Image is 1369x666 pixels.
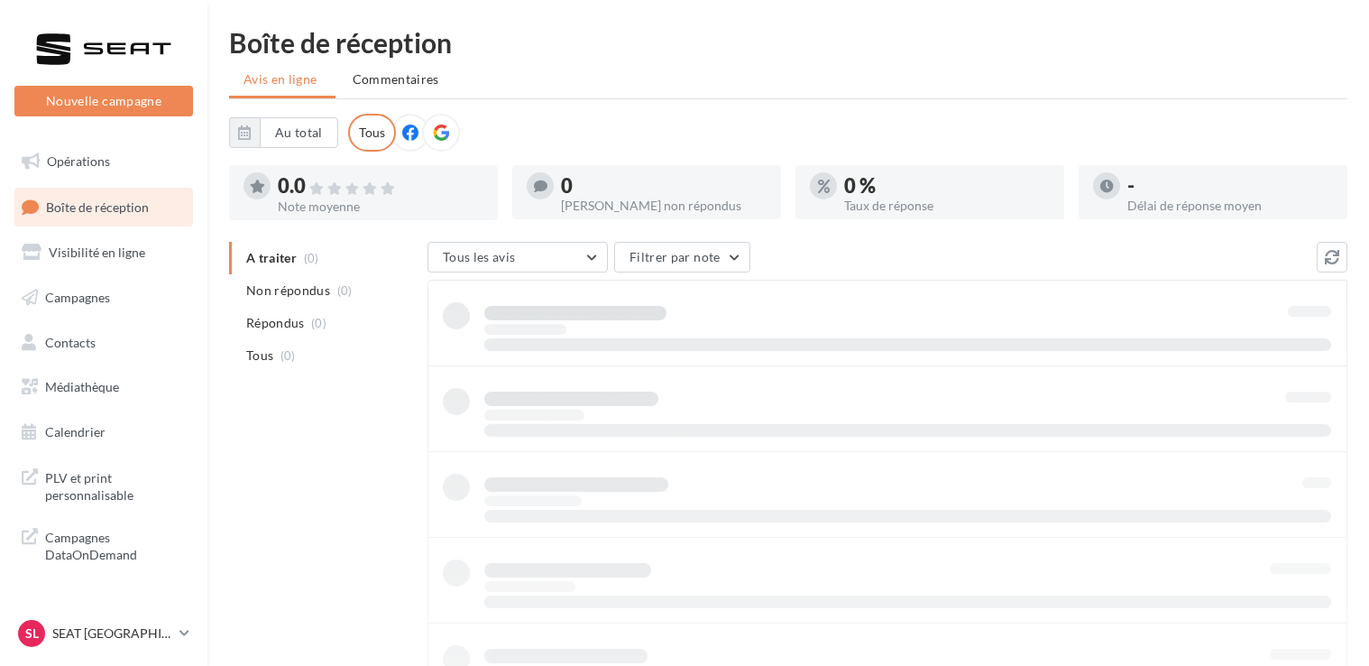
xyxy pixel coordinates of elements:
[11,518,197,571] a: Campagnes DataOnDemand
[49,245,145,260] span: Visibilité en ligne
[278,176,483,197] div: 0.0
[311,316,326,330] span: (0)
[45,379,119,394] span: Médiathèque
[260,117,338,148] button: Au total
[45,466,186,504] span: PLV et print personnalisable
[46,199,149,214] span: Boîte de réception
[1127,199,1333,212] div: Délai de réponse moyen
[278,200,483,213] div: Note moyenne
[353,71,439,87] span: Commentaires
[11,234,197,272] a: Visibilité en ligne
[45,525,186,564] span: Campagnes DataOnDemand
[246,314,305,332] span: Répondus
[45,290,110,305] span: Campagnes
[561,199,767,212] div: [PERSON_NAME] non répondus
[11,368,197,406] a: Médiathèque
[11,279,197,317] a: Campagnes
[844,199,1050,212] div: Taux de réponse
[11,458,197,512] a: PLV et print personnalisable
[229,117,338,148] button: Au total
[11,143,197,180] a: Opérations
[47,153,110,169] span: Opérations
[14,616,193,651] a: SL SEAT [GEOGRAPHIC_DATA]
[52,624,172,643] p: SEAT [GEOGRAPHIC_DATA]
[11,324,197,362] a: Contacts
[14,86,193,116] button: Nouvelle campagne
[246,282,330,300] span: Non répondus
[11,188,197,227] a: Boîte de réception
[45,334,96,349] span: Contacts
[45,424,106,439] span: Calendrier
[25,624,39,643] span: SL
[229,29,1347,56] div: Boîte de réception
[246,347,273,365] span: Tous
[348,114,396,152] div: Tous
[844,176,1050,196] div: 0 %
[561,176,767,196] div: 0
[280,348,296,363] span: (0)
[1127,176,1333,196] div: -
[337,283,353,298] span: (0)
[11,413,197,451] a: Calendrier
